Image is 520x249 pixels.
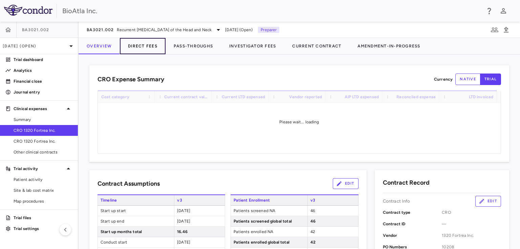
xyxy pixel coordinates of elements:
[310,208,315,213] span: 46
[177,219,190,224] span: [DATE]
[3,43,67,49] p: [DATE] (Open)
[333,178,359,189] button: Edit
[98,227,174,237] span: Start up months total
[174,195,225,205] span: v3
[434,76,453,82] p: Currency
[166,38,221,54] button: Pass-Throughs
[383,232,442,238] p: Vendor
[14,226,72,232] p: Trial settings
[177,208,190,213] span: [DATE]
[231,206,307,216] span: Patients screened NA
[231,237,307,247] span: Patients enrolled global total
[383,178,430,187] h6: Contract Record
[231,195,307,205] span: Patient Enrollment
[310,229,315,234] span: 42
[475,196,501,207] button: Edit
[97,179,160,188] h6: Contract Assumptions
[120,38,166,54] button: Direct Fees
[98,237,174,247] span: Conduct start
[442,221,501,227] span: —
[383,209,442,215] p: Contract type
[307,195,359,205] span: v3
[97,75,164,84] h6: CRO Expense Summary
[14,166,64,172] p: Trial activity
[177,229,188,234] span: 16.46
[22,27,49,33] span: BA3021.002
[258,27,279,33] p: Preparer
[231,216,307,226] span: Patients screened global total
[14,67,72,74] p: Analytics
[225,27,253,33] span: [DATE] (Open)
[14,106,64,112] p: Clinical expenses
[231,227,307,237] span: Patients enrolled NA
[97,195,174,205] span: Timeline
[14,78,72,84] p: Financial close
[455,74,480,85] button: native
[62,6,481,16] div: BioAtla Inc.
[14,117,72,123] span: Summary
[279,120,319,124] span: Please wait... loading
[14,198,72,204] span: Map procedures
[14,177,72,183] span: Patient activity
[221,38,284,54] button: Investigator Fees
[442,232,501,238] span: 1320 Fortrea Inc.
[383,221,442,227] p: Contract ID
[14,138,72,144] span: CRO 1320 Fortrea Inc.
[284,38,349,54] button: Current Contract
[442,209,501,215] span: CRO
[87,27,114,33] span: BA3021.002
[14,57,72,63] p: Trial dashboard
[117,27,212,33] span: Recurrent [MEDICAL_DATA] of the Head and Neck
[383,198,410,204] p: Contract Info
[177,240,190,245] span: [DATE]
[310,219,316,224] span: 46
[349,38,428,54] button: Amendment-In-Progress
[4,5,52,16] img: logo-full-SnFGN8VE.png
[14,127,72,133] span: CRO 1320 Fortrea Inc.
[98,216,174,226] span: Start up end
[14,187,72,193] span: Site & lab cost matrix
[98,206,174,216] span: Start up start
[79,38,120,54] button: Overview
[14,149,72,155] span: Other clinical contracts
[310,240,316,245] span: 42
[14,215,72,221] p: Trial files
[480,74,501,85] button: trial
[14,89,72,95] p: Journal entry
